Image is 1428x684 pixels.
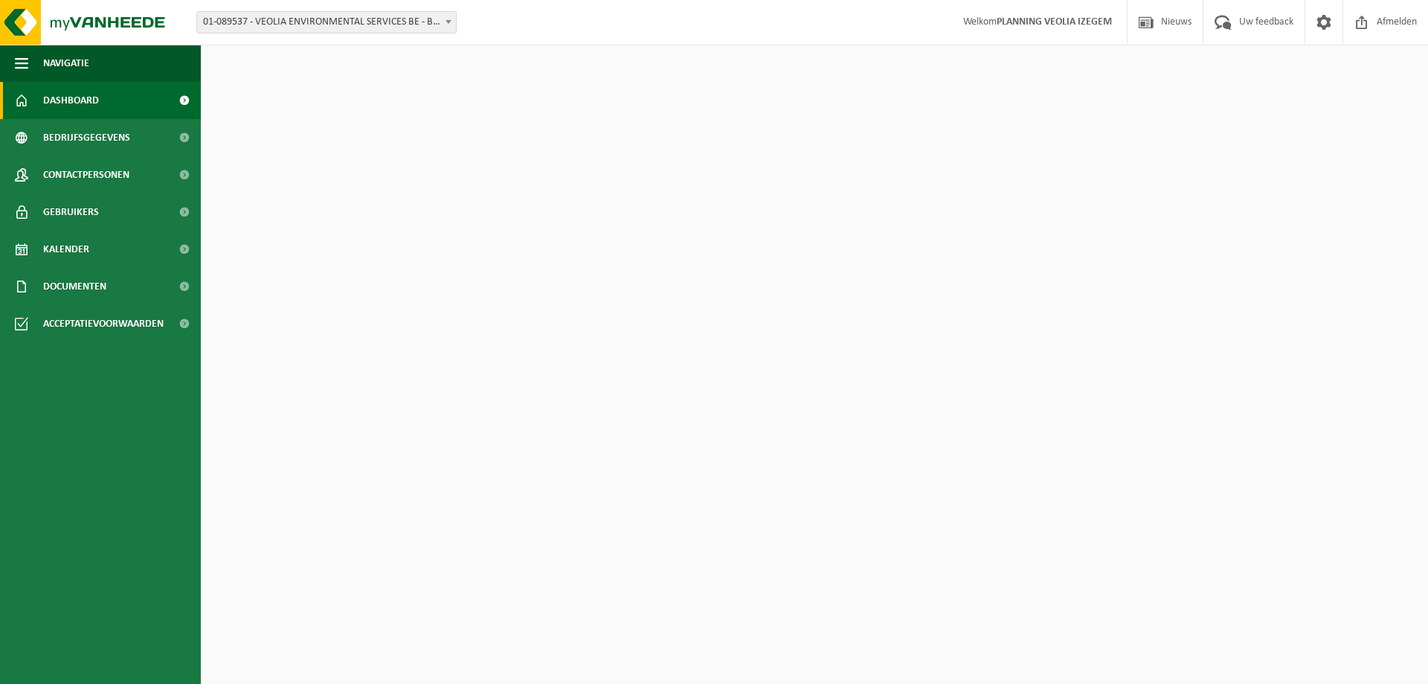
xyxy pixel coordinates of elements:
[43,156,129,194] span: Contactpersonen
[43,119,130,156] span: Bedrijfsgegevens
[43,231,89,268] span: Kalender
[196,11,457,33] span: 01-089537 - VEOLIA ENVIRONMENTAL SERVICES BE - BEERSE
[43,82,99,119] span: Dashboard
[43,268,106,305] span: Documenten
[43,305,164,342] span: Acceptatievoorwaarden
[197,12,456,33] span: 01-089537 - VEOLIA ENVIRONMENTAL SERVICES BE - BEERSE
[43,194,99,231] span: Gebruikers
[997,16,1112,28] strong: PLANNING VEOLIA IZEGEM
[43,45,89,82] span: Navigatie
